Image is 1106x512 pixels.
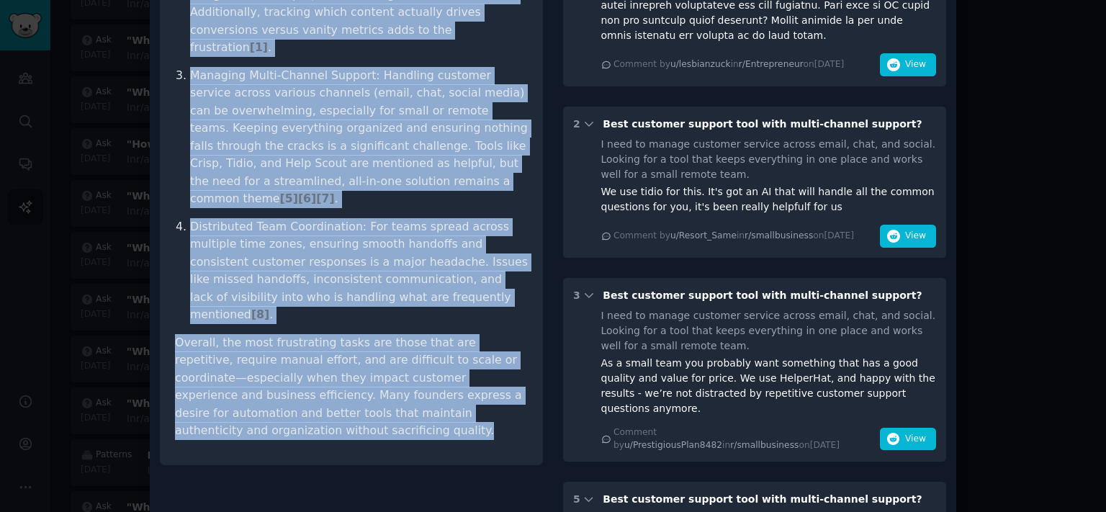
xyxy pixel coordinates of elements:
span: View [905,230,926,243]
p: Managing Multi-Channel Support: Handling customer service across various channels (email, chat, s... [190,67,528,208]
span: r/smallbusiness [745,230,813,241]
span: [ 8 ] [251,307,269,321]
div: I need to manage customer service across email, chat, and social. Looking for a tool that keeps e... [601,137,937,182]
span: [ 6 ] [298,192,316,205]
a: View [880,62,936,73]
span: Best customer support tool with multi-channel support? [603,289,922,301]
div: Comment by in on [DATE] [613,426,880,452]
div: Comment by in on [DATE] [613,58,844,71]
span: u/lesbianzuck [670,59,731,69]
span: View [905,433,926,446]
div: 3 [573,288,580,303]
span: r/Entrepreneur [739,59,804,69]
span: u/Resort_Same [670,230,737,241]
a: View [880,233,936,245]
div: I need to manage customer service across email, chat, and social. Looking for a tool that keeps e... [601,308,937,354]
div: Comment by in on [DATE] [613,230,854,243]
a: View [880,436,936,447]
button: View [880,53,936,76]
span: Best customer support tool with multi-channel support? [603,118,922,130]
span: u/PrestigiousPlan8482 [624,440,722,450]
div: 2 [573,117,580,132]
div: As a small team you probably want something that has a good quality and value for price. We use H... [601,356,937,416]
div: 5 [573,492,580,507]
span: Best customer support tool with multi-channel support? [603,493,922,505]
span: [ 1 ] [250,40,268,54]
span: [ 5 ] [280,192,298,205]
button: View [880,225,936,248]
p: Overall, the most frustrating tasks are those that are repetitive, require manual effort, and are... [175,334,528,440]
span: View [905,58,926,71]
div: We use tidio for this. It's got an AI that will handle all the common questions for you, it's bee... [601,184,937,215]
span: [ 7 ] [316,192,334,205]
span: r/smallbusiness [730,440,799,450]
button: View [880,428,936,451]
p: Distributed Team Coordination: For teams spread across multiple time zones, ensuring smooth hando... [190,218,528,324]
